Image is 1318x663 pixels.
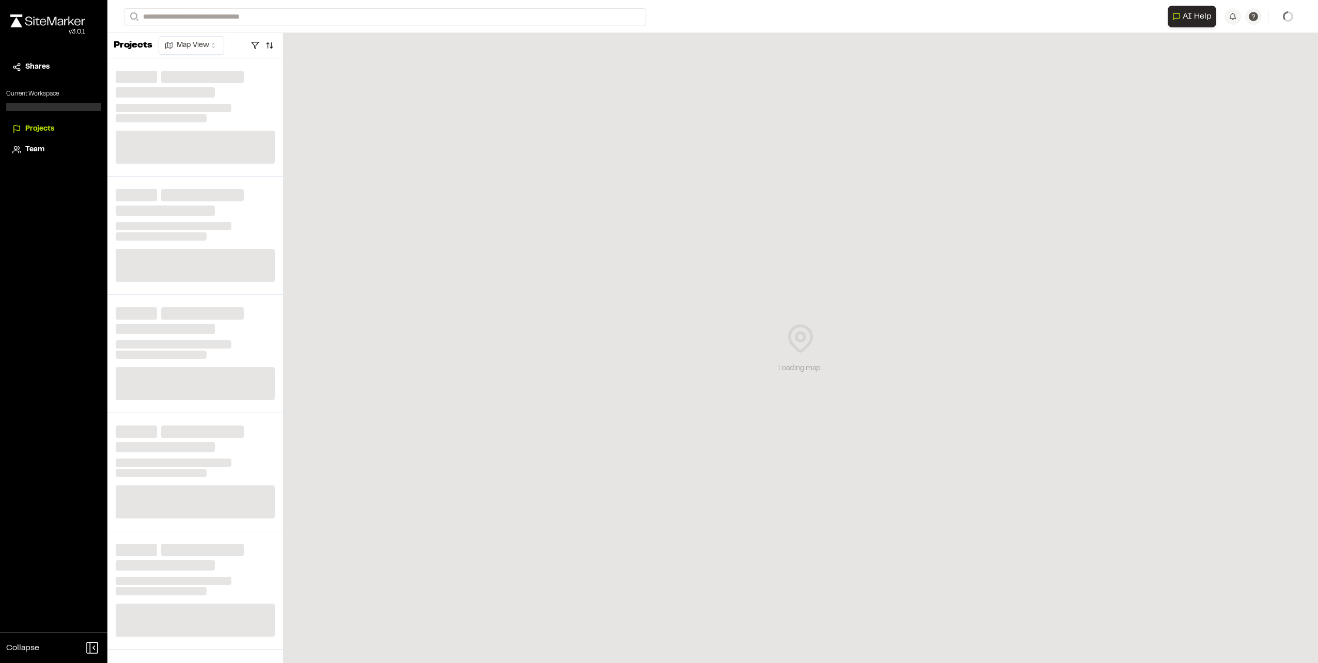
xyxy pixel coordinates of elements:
p: Current Workspace [6,89,101,99]
a: Projects [12,123,95,135]
div: Oh geez...please don't... [10,27,85,37]
div: Open AI Assistant [1168,6,1220,27]
img: rebrand.png [10,14,85,27]
span: Shares [25,61,50,73]
span: Projects [25,123,54,135]
span: Team [25,144,44,155]
button: Search [124,8,143,25]
a: Shares [12,61,95,73]
a: Team [12,144,95,155]
span: AI Help [1183,10,1212,23]
div: Loading map... [778,363,823,374]
span: Collapse [6,642,39,654]
button: Open AI Assistant [1168,6,1216,27]
p: Projects [114,39,152,53]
